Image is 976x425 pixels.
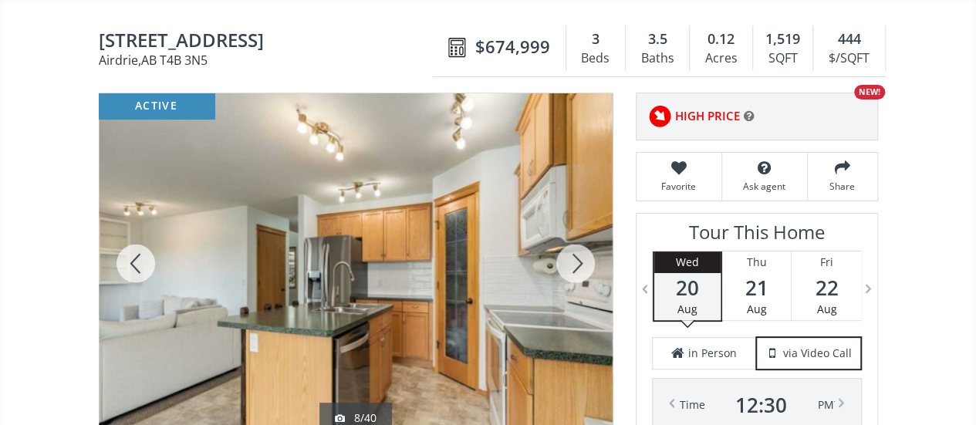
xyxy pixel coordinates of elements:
span: Ask agent [730,180,799,193]
span: 21 [722,277,791,299]
div: Fri [792,251,861,273]
span: 22 [792,277,861,299]
div: Time PM [680,394,834,416]
span: via Video Call [783,346,852,361]
div: SQFT [761,47,805,70]
span: Airdrie , AB T4B 3N5 [99,54,441,66]
div: Thu [722,251,791,273]
span: 12 : 30 [735,394,787,416]
span: Share [816,180,870,193]
div: 444 [821,29,876,49]
div: NEW! [854,85,885,100]
span: 1,519 [765,29,800,49]
div: Wed [654,251,721,273]
span: Favorite [644,180,714,193]
span: 170 Sagewood Landing SW [99,30,441,54]
h3: Tour This Home [652,221,862,251]
div: Beds [574,47,617,70]
div: 3.5 [633,29,681,49]
div: active [99,93,214,119]
span: $674,999 [475,35,550,59]
span: 20 [654,277,721,299]
div: $/SQFT [821,47,876,70]
span: Aug [677,302,697,316]
div: Acres [697,47,745,70]
span: in Person [688,346,737,361]
div: 0.12 [697,29,745,49]
span: Aug [747,302,767,316]
div: Baths [633,47,681,70]
div: 3 [574,29,617,49]
img: rating icon [644,101,675,132]
span: HIGH PRICE [675,108,740,124]
span: Aug [817,302,837,316]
